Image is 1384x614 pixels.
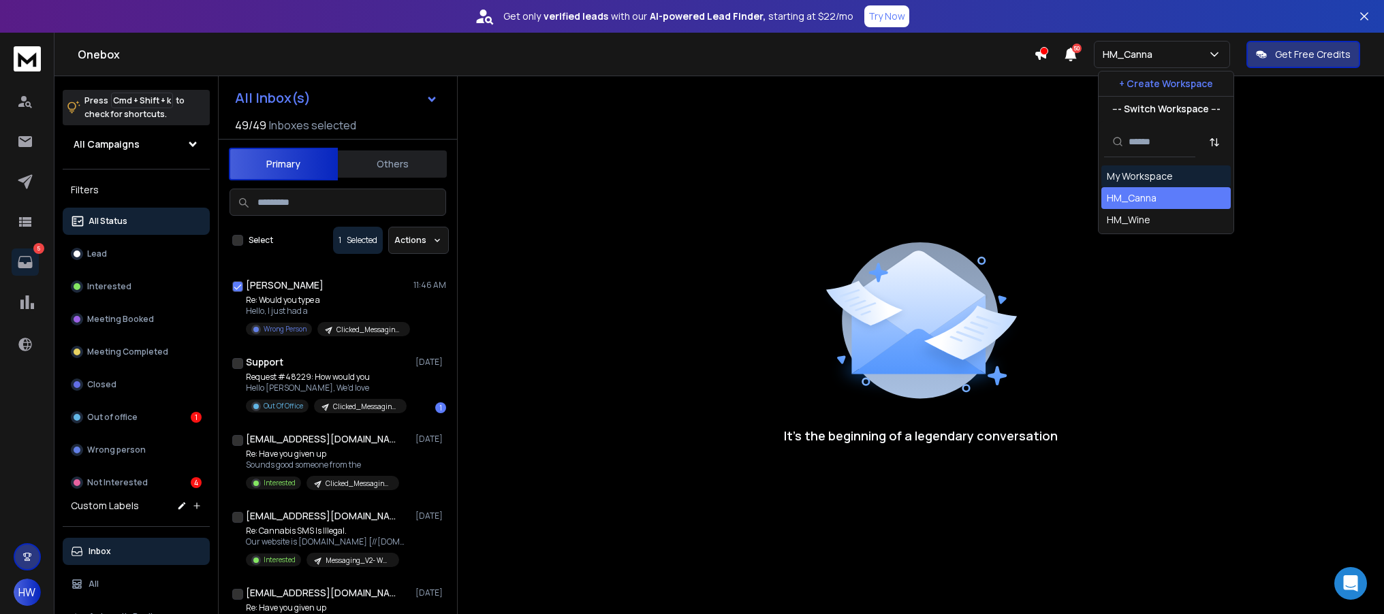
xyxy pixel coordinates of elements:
[246,509,396,523] h1: [EMAIL_ADDRESS][DOMAIN_NAME]
[87,248,107,259] p: Lead
[339,235,341,246] span: 1
[415,434,446,445] p: [DATE]
[1119,77,1213,91] p: + Create Workspace
[1112,102,1221,116] p: --- Switch Workspace ---
[246,449,399,459] p: Re: Have you given up
[63,240,210,268] button: Lead
[246,586,396,600] h1: [EMAIL_ADDRESS][DOMAIN_NAME]
[14,46,41,71] img: logo
[246,432,396,446] h1: [EMAIL_ADDRESS][DOMAIN_NAME]
[1107,213,1150,227] div: HM_Wine
[326,479,391,489] p: Clicked_Messaging_v1+V2- WM-Leafly + Other
[1103,48,1158,61] p: HM_Canna
[246,602,399,613] p: Re: Have you given up
[864,5,909,27] button: Try Now
[63,338,210,366] button: Meeting Completed
[264,478,296,488] p: Interested
[89,546,111,557] p: Inbox
[1107,169,1173,183] div: My Workspace
[246,278,324,292] h1: [PERSON_NAME]
[63,538,210,565] button: Inbox
[784,426,1058,445] p: It’s the beginning of a legendary conversation
[246,459,399,470] p: Sounds good someone from the
[246,306,409,317] p: Hello, I just had a
[33,243,44,254] p: 5
[1275,48,1351,61] p: Get Free Credits
[63,180,210,199] h3: Filters
[111,93,173,108] span: Cmd + Shift + k
[264,555,296,565] p: Interested
[435,402,446,413] div: 1
[63,371,210,398] button: Closed
[63,404,210,431] button: Out of office1
[63,469,210,496] button: Not Interested4
[415,587,446,598] p: [DATE]
[1072,44,1082,53] span: 50
[63,131,210,158] button: All Campaigns
[87,477,148,488] p: Not Interested
[78,46,1034,63] h1: Onebox
[84,94,185,121] p: Press to check for shortcuts.
[14,579,41,606] button: HW
[246,355,283,369] h1: Support
[544,10,608,23] strong: verified leads
[246,383,407,393] p: Hello [PERSON_NAME], We'd love
[394,235,426,246] p: Actions
[1099,71,1233,96] button: + Create Workspace
[868,10,905,23] p: Try Now
[326,555,391,566] p: Messaging_V2- WM-Leafly_West-#1+2 -Verified_4.25(501)
[87,379,116,390] p: Closed
[246,536,409,547] p: Our website is [DOMAIN_NAME] [//[DOMAIN_NAME]]
[63,570,210,598] button: All
[71,499,139,513] h3: Custom Labels
[246,295,409,306] p: Re: Would you type a
[224,84,449,112] button: All Inbox(s)
[336,325,402,335] p: Clicked_Messaging_v1+V2- WM-Leafly + Other
[12,248,39,276] a: 5
[89,579,99,589] p: All
[264,401,303,411] p: Out Of Office
[1201,129,1228,156] button: Sort by Sort A-Z
[87,346,168,357] p: Meeting Completed
[191,477,202,488] div: 4
[87,445,146,455] p: Wrong person
[89,216,127,227] p: All Status
[503,10,853,23] p: Get only with our starting at $22/mo
[1334,567,1367,600] div: Open Intercom Messenger
[229,148,338,180] button: Primary
[235,117,266,133] span: 49 / 49
[63,208,210,235] button: All Status
[413,280,446,291] p: 11:46 AM
[63,436,210,464] button: Wrong person
[264,324,306,334] p: Wrong Person
[249,235,273,246] label: Select
[333,402,398,412] p: Clicked_Messaging_v1+V2- WM-Leafly + Other
[63,306,210,333] button: Meeting Booked
[87,314,154,325] p: Meeting Booked
[246,372,407,383] p: Request #48229: How would you
[388,227,449,254] button: Actions
[1246,41,1360,68] button: Get Free Credits
[347,235,377,246] p: Selected
[191,412,202,423] div: 1
[235,91,311,105] h1: All Inbox(s)
[87,412,138,423] p: Out of office
[63,273,210,300] button: Interested
[87,281,131,292] p: Interested
[650,10,766,23] strong: AI-powered Lead Finder,
[1107,191,1157,205] div: HM_Canna
[74,138,140,151] h1: All Campaigns
[246,526,409,536] p: Re: Cannabis SMS Is Illegal.
[338,149,447,179] button: Others
[415,357,446,368] p: [DATE]
[269,117,356,133] h3: Inboxes selected
[415,511,446,521] p: [DATE]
